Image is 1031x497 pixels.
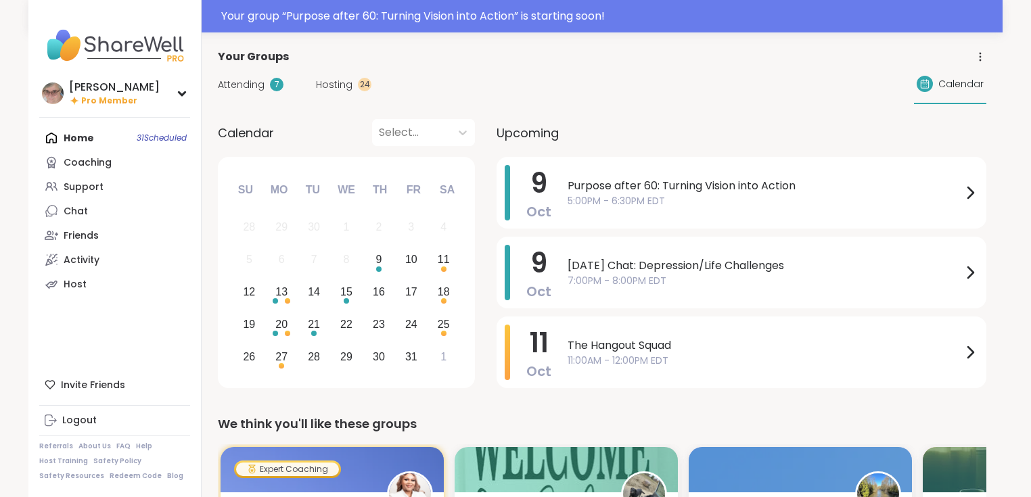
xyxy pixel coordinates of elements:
[375,218,382,236] div: 2
[429,342,458,371] div: Choose Saturday, November 1st, 2025
[396,278,426,307] div: Choose Friday, October 17th, 2025
[267,310,296,339] div: Choose Monday, October 20th, 2025
[308,283,320,301] div: 14
[332,310,361,339] div: Choose Wednesday, October 22nd, 2025
[568,258,962,274] span: [DATE] Chat: Depression/Life Challenges
[405,348,417,366] div: 31
[267,213,296,242] div: Not available Monday, September 29th, 2025
[243,283,255,301] div: 12
[39,442,73,451] a: Referrals
[300,245,329,275] div: Not available Tuesday, October 7th, 2025
[300,310,329,339] div: Choose Tuesday, October 21st, 2025
[235,310,264,339] div: Choose Sunday, October 19th, 2025
[568,337,962,354] span: The Hangout Squad
[358,78,371,91] div: 24
[396,213,426,242] div: Not available Friday, October 3rd, 2025
[365,213,394,242] div: Not available Thursday, October 2nd, 2025
[218,415,986,433] div: We think you'll like these groups
[398,175,428,205] div: Fr
[938,77,984,91] span: Calendar
[235,342,264,371] div: Choose Sunday, October 26th, 2025
[440,348,446,366] div: 1
[568,178,962,194] span: Purpose after 60: Turning Vision into Action
[405,250,417,268] div: 10
[39,456,88,466] a: Host Training
[39,272,190,296] a: Host
[39,199,190,223] a: Chat
[373,348,385,366] div: 30
[497,124,559,142] span: Upcoming
[39,247,190,272] a: Activity
[81,95,137,107] span: Pro Member
[438,250,450,268] div: 11
[39,174,190,199] a: Support
[39,150,190,174] a: Coaching
[316,78,352,92] span: Hosting
[396,245,426,275] div: Choose Friday, October 10th, 2025
[136,442,152,451] a: Help
[396,310,426,339] div: Choose Friday, October 24th, 2025
[221,8,994,24] div: Your group “ Purpose after 60: Turning Vision into Action ” is starting soon!
[264,175,294,205] div: Mo
[526,282,551,301] span: Oct
[93,456,141,466] a: Safety Policy
[275,283,288,301] div: 13
[42,82,64,104] img: Susan
[235,213,264,242] div: Not available Sunday, September 28th, 2025
[167,471,183,481] a: Blog
[340,315,352,333] div: 22
[340,348,352,366] div: 29
[332,342,361,371] div: Choose Wednesday, October 29th, 2025
[331,175,361,205] div: We
[365,310,394,339] div: Choose Thursday, October 23rd, 2025
[233,211,459,373] div: month 2025-10
[116,442,131,451] a: FAQ
[530,164,547,202] span: 9
[308,218,320,236] div: 30
[235,245,264,275] div: Not available Sunday, October 5th, 2025
[373,315,385,333] div: 23
[78,442,111,451] a: About Us
[300,278,329,307] div: Choose Tuesday, October 14th, 2025
[231,175,260,205] div: Su
[39,223,190,247] a: Friends
[64,278,87,291] div: Host
[375,250,382,268] div: 9
[39,22,190,69] img: ShareWell Nav Logo
[332,245,361,275] div: Not available Wednesday, October 8th, 2025
[69,80,160,95] div: [PERSON_NAME]
[344,250,350,268] div: 8
[246,250,252,268] div: 5
[365,175,395,205] div: Th
[365,245,394,275] div: Choose Thursday, October 9th, 2025
[568,354,962,368] span: 11:00AM - 12:00PM EDT
[438,283,450,301] div: 18
[332,213,361,242] div: Not available Wednesday, October 1st, 2025
[429,310,458,339] div: Choose Saturday, October 25th, 2025
[429,245,458,275] div: Choose Saturday, October 11th, 2025
[64,205,88,218] div: Chat
[267,278,296,307] div: Choose Monday, October 13th, 2025
[440,218,446,236] div: 4
[298,175,327,205] div: Tu
[526,202,551,221] span: Oct
[243,218,255,236] div: 28
[308,348,320,366] div: 28
[279,250,285,268] div: 6
[429,213,458,242] div: Not available Saturday, October 4th, 2025
[340,283,352,301] div: 15
[300,213,329,242] div: Not available Tuesday, September 30th, 2025
[243,348,255,366] div: 26
[62,414,97,427] div: Logout
[568,274,962,288] span: 7:00PM - 8:00PM EDT
[218,49,289,65] span: Your Groups
[64,181,104,194] div: Support
[526,362,551,381] span: Oct
[236,463,339,476] div: Expert Coaching
[267,245,296,275] div: Not available Monday, October 6th, 2025
[64,156,112,170] div: Coaching
[344,218,350,236] div: 1
[365,342,394,371] div: Choose Thursday, October 30th, 2025
[438,315,450,333] div: 25
[530,324,549,362] span: 11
